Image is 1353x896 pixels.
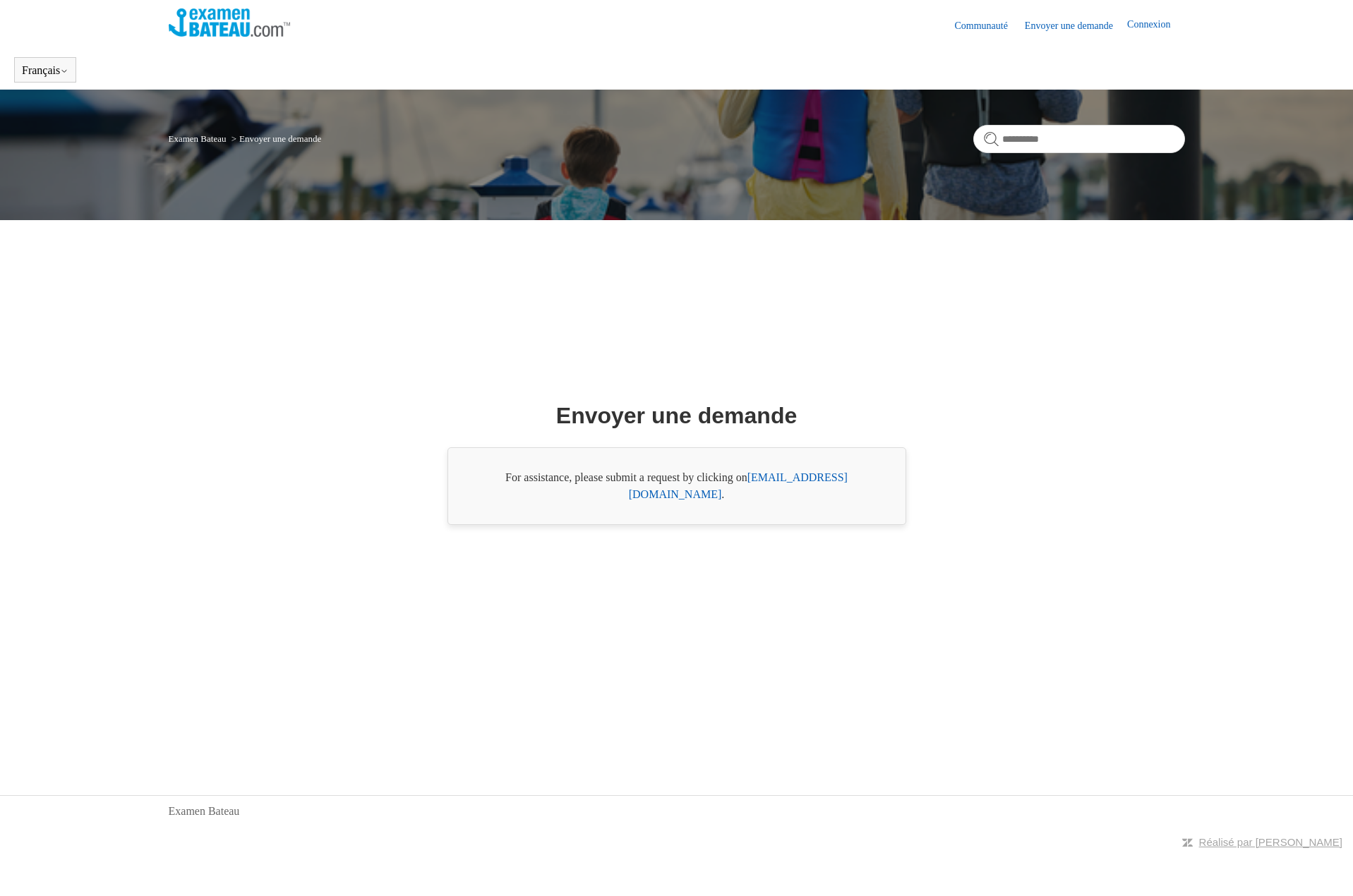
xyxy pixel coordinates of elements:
[1306,849,1342,885] div: Live chat
[1025,18,1127,33] a: Envoyer une demande
[169,8,291,37] img: Page d’accueil du Centre d’aide Examen Bateau
[1199,836,1342,848] a: Réalisé par [PERSON_NAME]
[1127,17,1184,34] a: Connexion
[229,133,322,144] li: Envoyer une demande
[169,133,229,144] li: Examen Bateau
[22,64,68,77] button: Français
[447,447,906,525] div: For assistance, please submit a request by clicking on .
[556,399,797,432] h1: Envoyer une demande
[973,125,1185,153] input: Rechercher
[169,803,240,820] a: Examen Bateau
[954,18,1021,33] a: Communauté
[169,133,227,144] a: Examen Bateau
